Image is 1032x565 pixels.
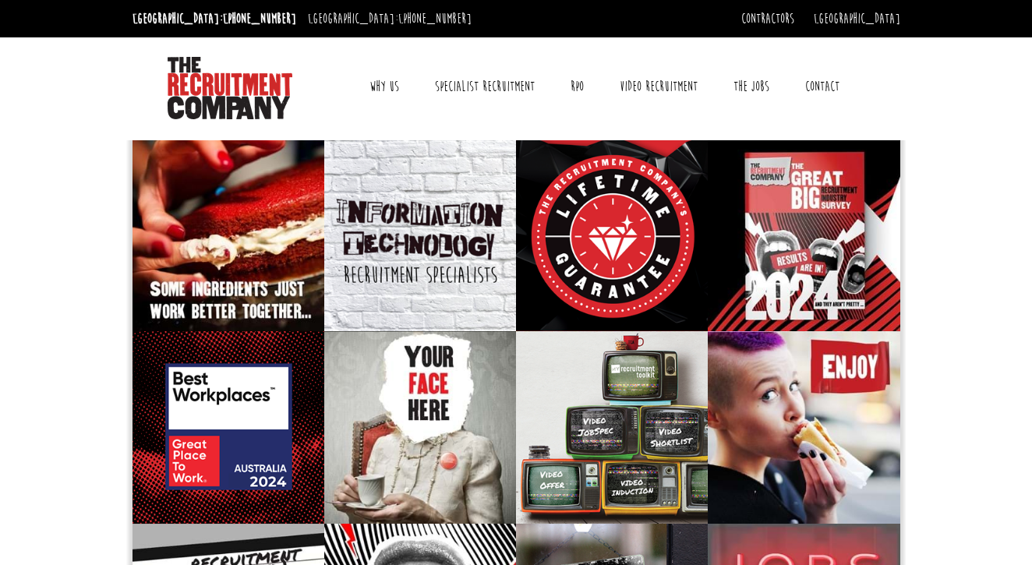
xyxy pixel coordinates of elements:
[722,67,781,106] a: The Jobs
[559,67,596,106] a: RPO
[168,57,292,119] img: The Recruitment Company
[129,6,300,31] li: [GEOGRAPHIC_DATA]:
[358,67,411,106] a: Why Us
[304,6,475,31] li: [GEOGRAPHIC_DATA]:
[608,67,709,106] a: Video Recruitment
[223,10,296,27] a: [PHONE_NUMBER]
[423,67,546,106] a: Specialist Recruitment
[398,10,472,27] a: [PHONE_NUMBER]
[814,10,900,27] a: [GEOGRAPHIC_DATA]
[793,67,851,106] a: Contact
[741,10,794,27] a: Contractors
